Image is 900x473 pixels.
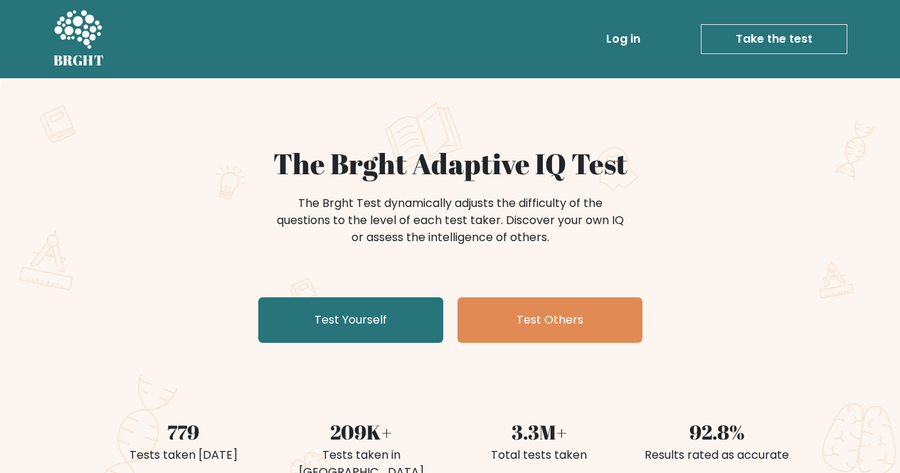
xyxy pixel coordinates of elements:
[600,25,646,53] a: Log in
[281,417,442,447] div: 209K+
[53,6,105,73] a: BRGHT
[701,24,847,54] a: Take the test
[103,147,798,181] h1: The Brght Adaptive IQ Test
[459,447,620,464] div: Total tests taken
[103,447,264,464] div: Tests taken [DATE]
[103,417,264,447] div: 779
[457,297,642,343] a: Test Others
[637,447,798,464] div: Results rated as accurate
[272,195,628,246] div: The Brght Test dynamically adjusts the difficulty of the questions to the level of each test take...
[459,417,620,447] div: 3.3M+
[53,52,105,69] h5: BRGHT
[258,297,443,343] a: Test Yourself
[637,417,798,447] div: 92.8%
